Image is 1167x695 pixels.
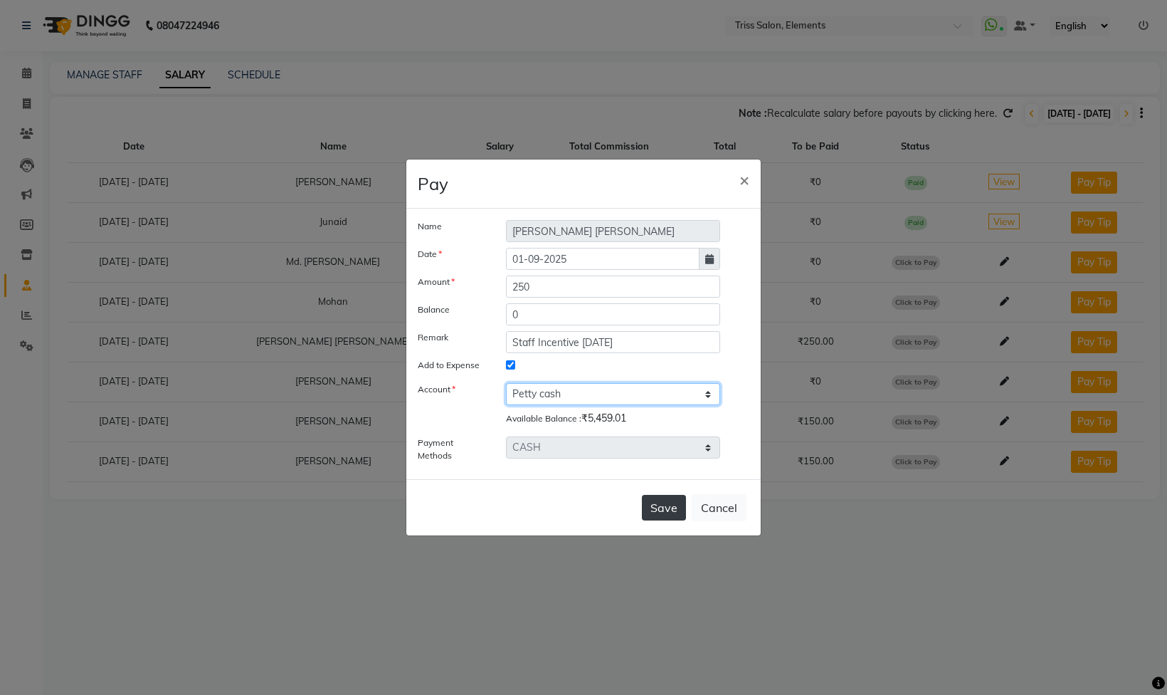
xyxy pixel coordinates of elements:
[728,160,761,199] button: Close
[506,331,720,353] input: Remark
[506,248,699,270] input: yyyy-mm-dd
[407,359,495,372] label: Add to Expense
[407,303,495,320] label: Balance
[692,494,746,521] button: Cancel
[642,495,686,521] button: Save
[739,169,749,190] span: ×
[407,437,495,462] label: Payment Methods
[506,303,720,325] input: Balance
[506,276,720,298] input: Amount
[506,220,720,242] input: Name
[407,331,495,347] label: Remark
[407,248,495,264] label: Date
[407,383,495,425] label: Account
[418,171,448,197] h4: Pay
[407,276,495,292] label: Amount
[581,411,626,431] div: ₹5,459.01
[407,220,495,236] label: Name
[506,412,581,425] label: Available Balance :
